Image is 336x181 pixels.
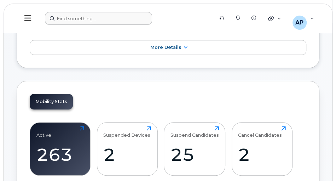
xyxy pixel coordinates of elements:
[103,144,151,165] div: 2
[45,12,152,25] input: Find something...
[170,126,219,138] div: Suspend Candidates
[103,126,150,138] div: Suspended Devices
[238,144,286,165] div: 2
[263,11,286,26] div: Quicklinks
[288,11,319,26] div: Arseneau, Pierre-Luc (PETL/EPFT)
[170,144,219,165] div: 25
[238,126,282,138] div: Cancel Candidates
[103,126,151,171] a: Suspended Devices2
[170,126,219,171] a: Suspend Candidates25
[36,144,84,165] div: 263
[238,126,286,171] a: Cancel Candidates2
[150,45,181,50] span: More Details
[36,126,84,171] a: Active263
[36,126,51,138] div: Active
[295,18,303,27] span: AP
